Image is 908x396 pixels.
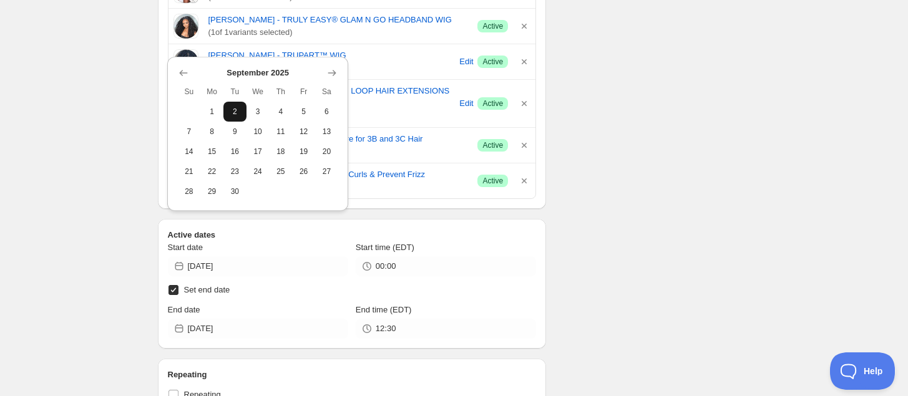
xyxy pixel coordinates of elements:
span: 7 [182,127,195,137]
span: Start date [168,243,203,252]
span: Sa [320,87,333,97]
span: 9 [228,127,242,137]
span: End time (EDT) [356,305,412,314]
button: Saturday September 13 2025 [315,122,338,142]
button: Saturday September 6 2025 [315,102,338,122]
span: 14 [182,147,195,157]
span: Set end date [184,285,230,294]
button: Show next month, October 2025 [323,64,341,82]
h2: Active dates [168,229,537,241]
button: Edit [457,52,475,72]
button: Edit [457,94,475,113]
th: Friday [292,82,315,102]
span: 10 [251,127,265,137]
span: ( 1 of 1 variants selected) [208,26,468,39]
button: Friday September 12 2025 [292,122,315,142]
button: Saturday September 27 2025 [315,162,338,181]
span: 29 [205,186,218,196]
button: Wednesday September 3 2025 [247,102,270,122]
span: Active [482,176,503,186]
span: Th [274,87,287,97]
button: Friday September 5 2025 [292,102,315,122]
th: Thursday [269,82,292,102]
a: [PERSON_NAME] - TRUPART™ WIG [208,49,456,62]
span: Tu [228,87,242,97]
span: Active [482,140,503,150]
h2: Repeating [168,369,537,381]
button: Tuesday September 23 2025 [223,162,247,181]
span: 18 [274,147,287,157]
span: 5 [297,107,310,117]
span: 12 [297,127,310,137]
img: SASHA CURL - TRUPART™ WIG True and Pure Texture [173,49,198,74]
span: Active [482,21,503,31]
span: Edit [459,97,473,110]
button: Monday September 22 2025 [200,162,223,181]
span: 15 [205,147,218,157]
button: Monday September 1 2025 [200,102,223,122]
span: 3 [251,107,265,117]
button: Tuesday September 16 2025 [223,142,247,162]
span: We [251,87,265,97]
span: 28 [182,186,195,196]
span: 30 [228,186,242,196]
span: Fr [297,87,310,97]
button: Wednesday September 17 2025 [247,142,270,162]
span: Su [182,87,195,97]
span: Active [482,99,503,109]
span: 2 [228,107,242,117]
button: Tuesday September 2 2025 [223,102,247,122]
button: Wednesday September 24 2025 [247,162,270,181]
img: SASHA CURL - TRULY EASY® GLAM N GO HEADBAND WIG True and Pure Texture [173,14,198,39]
button: Tuesday September 30 2025 [223,181,247,201]
span: 13 [320,127,333,137]
span: 23 [228,167,242,176]
button: Friday September 26 2025 [292,162,315,181]
span: 16 [228,147,242,157]
button: Monday September 15 2025 [200,142,223,162]
span: Active [482,57,503,67]
button: Monday September 8 2025 [200,122,223,142]
span: 6 [320,107,333,117]
span: End date [168,305,200,314]
button: Thursday September 11 2025 [269,122,292,142]
button: Tuesday September 9 2025 [223,122,247,142]
span: 1 [205,107,218,117]
span: Start time (EDT) [356,243,414,252]
span: 24 [251,167,265,176]
span: 11 [274,127,287,137]
button: Monday September 29 2025 [200,181,223,201]
th: Sunday [177,82,200,102]
button: Sunday September 14 2025 [177,142,200,162]
th: Monday [200,82,223,102]
button: Show previous month, August 2025 [175,64,192,82]
span: 20 [320,147,333,157]
button: Thursday September 25 2025 [269,162,292,181]
button: Wednesday September 10 2025 [247,122,270,142]
a: [PERSON_NAME] - TRULY EASY® GLAM N GO HEADBAND WIG [208,14,468,26]
span: 25 [274,167,287,176]
iframe: Help Scout Beacon - Open [830,352,896,390]
span: Mo [205,87,218,97]
span: 19 [297,147,310,157]
th: Wednesday [247,82,270,102]
span: 8 [205,127,218,137]
span: 27 [320,167,333,176]
button: Sunday September 21 2025 [177,162,200,181]
span: 4 [274,107,287,117]
button: Thursday September 18 2025 [269,142,292,162]
button: Sunday September 28 2025 [177,181,200,201]
span: Edit [459,56,473,68]
button: Sunday September 7 2025 [177,122,200,142]
span: 17 [251,147,265,157]
button: Saturday September 20 2025 [315,142,338,162]
button: Friday September 19 2025 [292,142,315,162]
span: 22 [205,167,218,176]
button: Thursday September 4 2025 [269,102,292,122]
th: Tuesday [223,82,247,102]
span: 21 [182,167,195,176]
th: Saturday [315,82,338,102]
span: 26 [297,167,310,176]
